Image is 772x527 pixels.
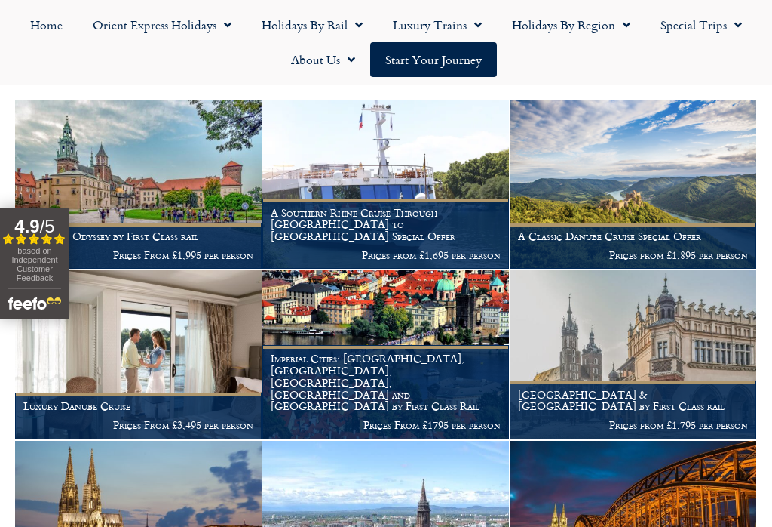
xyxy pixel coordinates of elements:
[78,8,247,42] a: Orient Express Holidays
[518,230,748,242] h1: A Classic Danube Cruise Special Offer
[262,100,510,270] a: A Southern Rhine Cruise Through [GEOGRAPHIC_DATA] to [GEOGRAPHIC_DATA] Special Offer Prices from ...
[8,8,764,77] nav: Menu
[510,270,757,439] a: [GEOGRAPHIC_DATA] & [GEOGRAPHIC_DATA] by First Class rail Prices from £1,795 per person
[378,8,497,42] a: Luxury Trains
[510,100,757,270] a: A Classic Danube Cruise Special Offer Prices from £1,895 per person
[271,419,501,431] p: Prices From £1795 per person
[15,100,262,270] a: European Odyssey by First Class rail Prices From £1,995 per person
[271,207,501,242] h1: A Southern Rhine Cruise Through [GEOGRAPHIC_DATA] to [GEOGRAPHIC_DATA] Special Offer
[262,270,510,439] a: Imperial Cities: [GEOGRAPHIC_DATA], [GEOGRAPHIC_DATA], [GEOGRAPHIC_DATA], [GEOGRAPHIC_DATA] and [...
[518,389,748,413] h1: [GEOGRAPHIC_DATA] & [GEOGRAPHIC_DATA] by First Class rail
[271,353,501,412] h1: Imperial Cities: [GEOGRAPHIC_DATA], [GEOGRAPHIC_DATA], [GEOGRAPHIC_DATA], [GEOGRAPHIC_DATA] and [...
[23,249,253,261] p: Prices From £1,995 per person
[518,419,748,431] p: Prices from £1,795 per person
[271,249,501,261] p: Prices from £1,695 per person
[645,8,757,42] a: Special Trips
[23,400,253,412] h1: Luxury Danube Cruise
[247,8,378,42] a: Holidays by Rail
[370,42,497,77] a: Start your Journey
[518,249,748,261] p: Prices from £1,895 per person
[23,419,253,431] p: Prices From £3,495 per person
[276,42,370,77] a: About Us
[23,230,253,242] h1: European Odyssey by First Class rail
[15,8,78,42] a: Home
[497,8,645,42] a: Holidays by Region
[15,270,262,439] a: Luxury Danube Cruise Prices From £3,495 per person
